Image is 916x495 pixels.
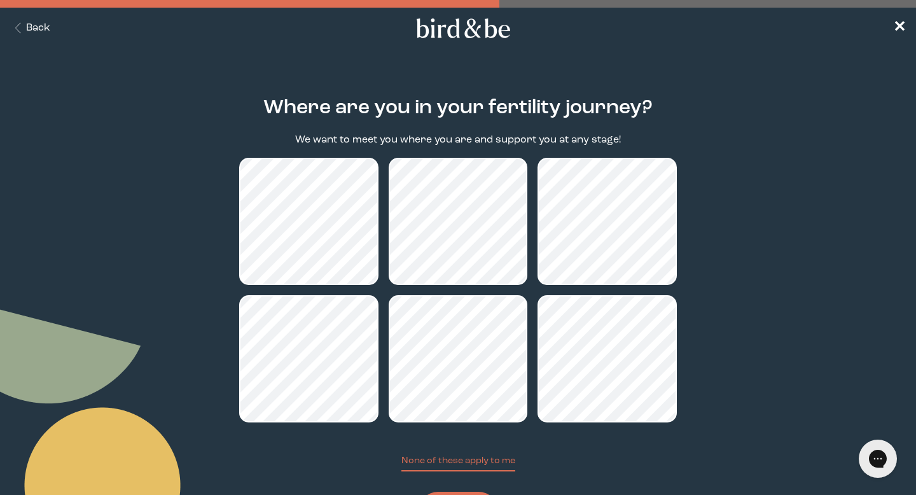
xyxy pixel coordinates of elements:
[893,20,906,36] span: ✕
[263,94,653,123] h2: Where are you in your fertility journey?
[401,454,515,471] button: None of these apply to me
[893,17,906,39] a: ✕
[852,435,903,482] iframe: Gorgias live chat messenger
[10,21,50,36] button: Back Button
[295,133,621,148] p: We want to meet you where you are and support you at any stage!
